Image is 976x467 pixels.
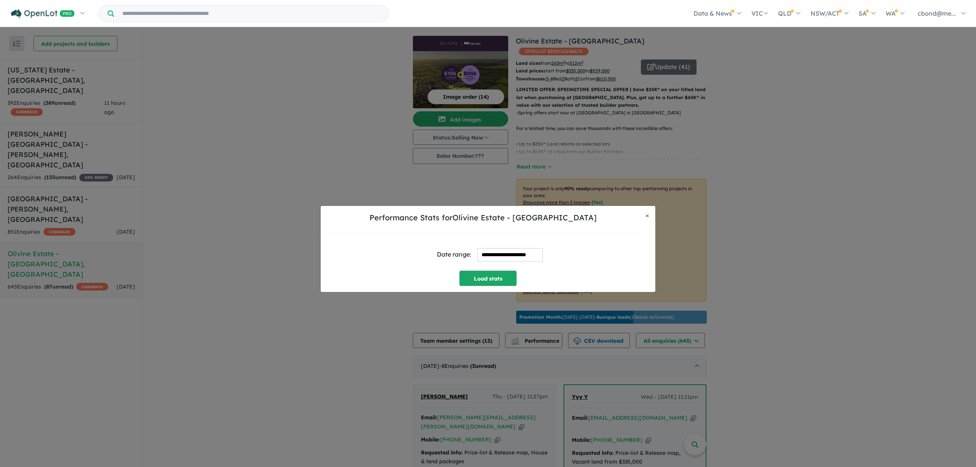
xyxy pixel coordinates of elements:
img: Openlot PRO Logo White [11,9,75,19]
h5: Performance Stats for Olivine Estate - [GEOGRAPHIC_DATA] [327,212,639,223]
span: cbond@me... [918,10,956,17]
div: Date range: [437,249,471,260]
input: Try estate name, suburb, builder or developer [116,5,387,22]
button: Load stats [459,271,517,286]
span: × [645,211,649,220]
